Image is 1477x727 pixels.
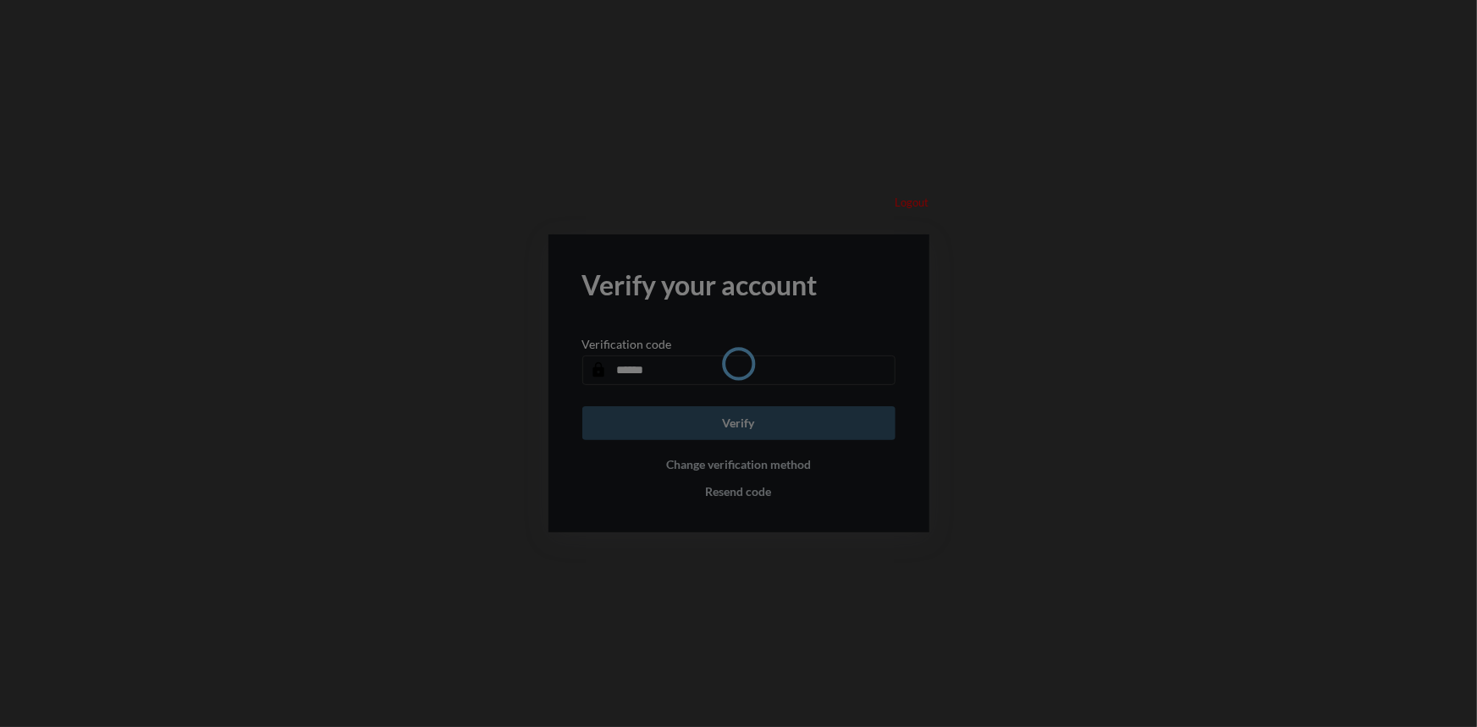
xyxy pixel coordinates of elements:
button: Resend code [706,484,772,498]
button: Verify [582,406,896,440]
button: Change verification method [666,457,811,471]
p: Verification code [582,337,672,351]
h2: Verify your account [582,268,896,301]
p: Logout [896,196,929,209]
